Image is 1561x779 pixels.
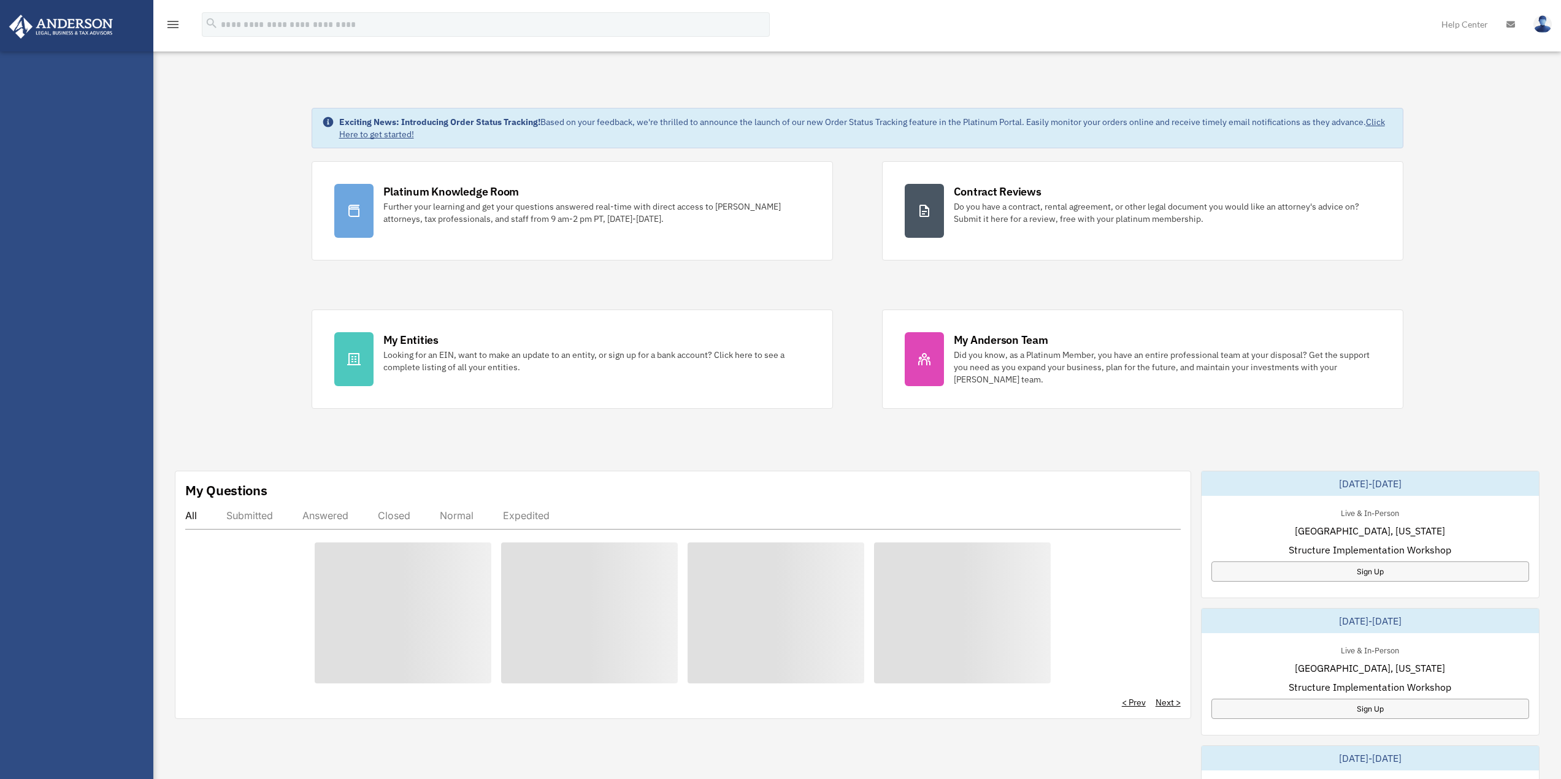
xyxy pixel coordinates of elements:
[954,184,1041,199] div: Contract Reviews
[1211,699,1529,719] a: Sign Up
[954,349,1381,386] div: Did you know, as a Platinum Member, you have an entire professional team at your disposal? Get th...
[882,310,1403,409] a: My Anderson Team Did you know, as a Platinum Member, you have an entire professional team at your...
[166,17,180,32] i: menu
[6,15,117,39] img: Anderson Advisors Platinum Portal
[339,116,1393,140] div: Based on your feedback, we're thrilled to announce the launch of our new Order Status Tracking fe...
[383,200,810,225] div: Further your learning and get your questions answered real-time with direct access to [PERSON_NAM...
[205,17,218,30] i: search
[1202,609,1539,633] div: [DATE]-[DATE]
[166,21,180,32] a: menu
[954,332,1048,348] div: My Anderson Team
[1211,561,1529,582] a: Sign Up
[1156,696,1181,709] a: Next >
[383,184,520,199] div: Platinum Knowledge Room
[302,509,348,522] div: Answered
[1331,506,1409,519] div: Live & In-Person
[1289,680,1451,694] span: Structure Implementation Workshop
[383,332,439,348] div: My Entities
[1122,696,1146,709] a: < Prev
[312,161,833,260] a: Platinum Knowledge Room Further your learning and get your questions answered real-time with dire...
[1295,661,1445,675] span: [GEOGRAPHIC_DATA], [US_STATE]
[882,161,1403,260] a: Contract Reviews Do you have a contract, rental agreement, or other legal document you would like...
[503,509,550,522] div: Expedited
[339,116,1385,140] a: Click Here to get started!
[1331,643,1409,656] div: Live & In-Person
[954,200,1381,225] div: Do you have a contract, rental agreement, or other legal document you would like an attorney's ad...
[185,509,197,522] div: All
[339,116,540,127] strong: Exciting News: Introducing Order Status Tracking!
[1202,471,1539,496] div: [DATE]-[DATE]
[312,310,833,409] a: My Entities Looking for an EIN, want to make an update to an entity, or sign up for a bank accoun...
[440,509,474,522] div: Normal
[1202,746,1539,770] div: [DATE]-[DATE]
[1289,542,1451,557] span: Structure Implementation Workshop
[378,509,410,522] div: Closed
[185,481,267,500] div: My Questions
[1533,15,1552,33] img: User Pic
[226,509,273,522] div: Submitted
[1295,523,1445,538] span: [GEOGRAPHIC_DATA], [US_STATE]
[383,349,810,373] div: Looking for an EIN, want to make an update to an entity, or sign up for a bank account? Click her...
